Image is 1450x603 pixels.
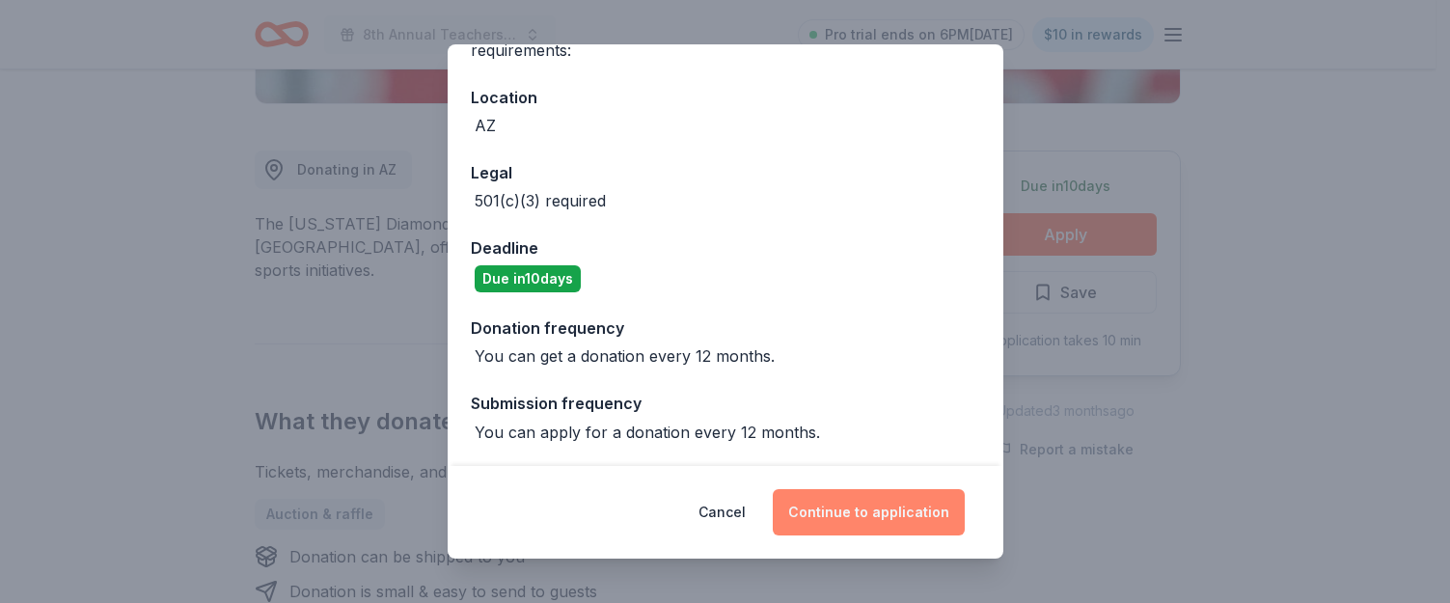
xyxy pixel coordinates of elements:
div: Donation frequency [471,315,980,341]
div: Submission frequency [471,391,980,416]
div: 501(c)(3) required [475,189,606,212]
div: AZ [475,114,496,137]
div: Location [471,85,980,110]
div: Legal [471,160,980,185]
div: You can apply for a donation every 12 months. [475,421,820,444]
div: Deadline [471,235,980,260]
div: Due in 10 days [475,265,581,292]
div: You can get a donation every 12 months. [475,344,775,368]
button: Cancel [698,489,746,535]
button: Continue to application [773,489,965,535]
